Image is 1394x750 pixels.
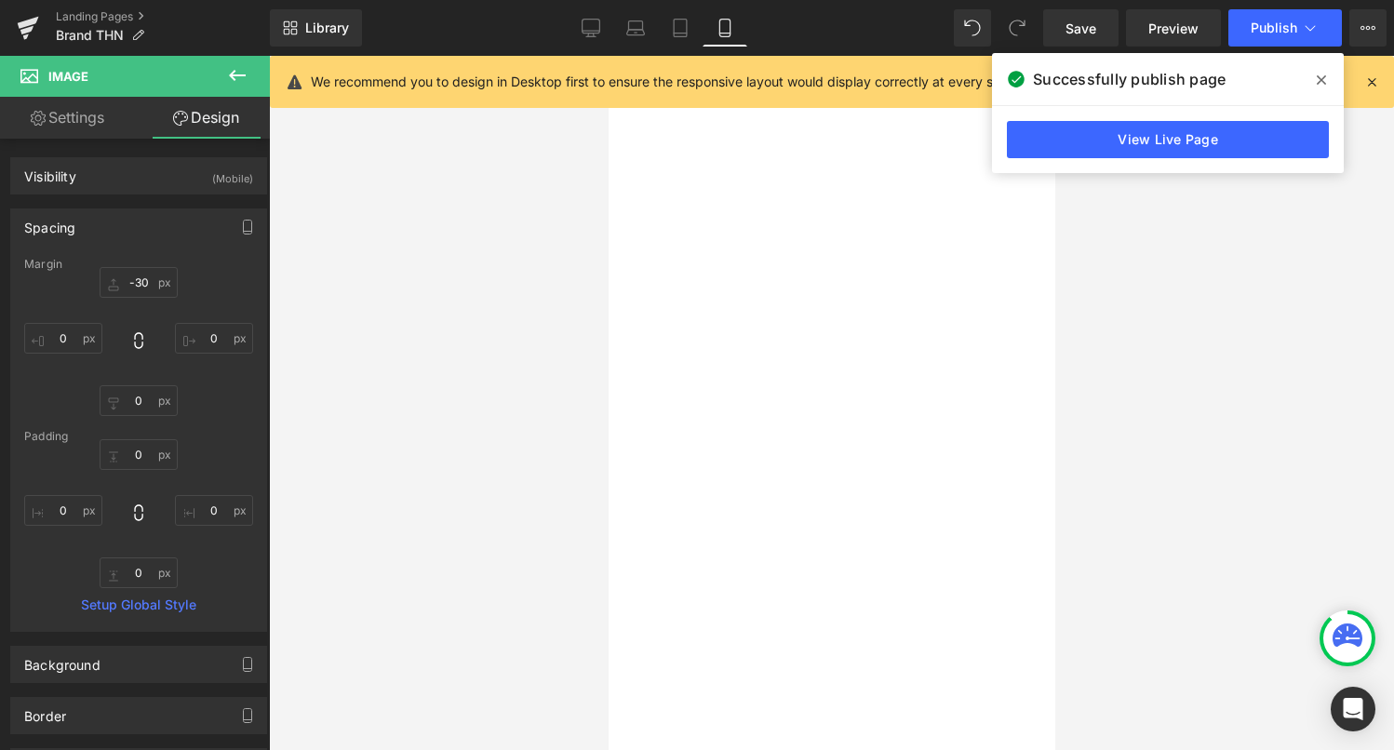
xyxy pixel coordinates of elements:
input: 0 [24,495,102,526]
div: Border [24,698,66,724]
a: Setup Global Style [24,597,253,612]
a: Laptop [613,9,658,47]
a: Landing Pages [56,9,270,24]
span: Save [1066,19,1096,38]
input: 0 [100,439,178,470]
a: New Library [270,9,362,47]
div: Visibility [24,158,76,184]
input: 0 [175,495,253,526]
div: Padding [24,430,253,443]
div: Spacing [24,209,75,235]
span: Library [305,20,349,36]
span: Successfully publish page [1033,68,1226,90]
button: Undo [954,9,991,47]
a: Mobile [703,9,747,47]
div: Margin [24,258,253,271]
button: Publish [1228,9,1342,47]
span: Image [48,69,88,84]
div: Open Intercom Messenger [1331,687,1375,731]
input: 0 [100,267,178,298]
button: More [1349,9,1387,47]
span: Preview [1148,19,1199,38]
input: 0 [100,385,178,416]
div: Background [24,647,101,673]
a: Desktop [569,9,613,47]
input: 0 [100,557,178,588]
a: Design [139,97,274,139]
a: Preview [1126,9,1221,47]
a: View Live Page [1007,121,1329,158]
p: We recommend you to design in Desktop first to ensure the responsive layout would display correct... [311,72,1162,92]
span: Brand THN [56,28,124,43]
input: 0 [24,323,102,354]
input: 0 [175,323,253,354]
a: Tablet [658,9,703,47]
span: Publish [1251,20,1297,35]
button: Redo [999,9,1036,47]
div: (Mobile) [212,158,253,189]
